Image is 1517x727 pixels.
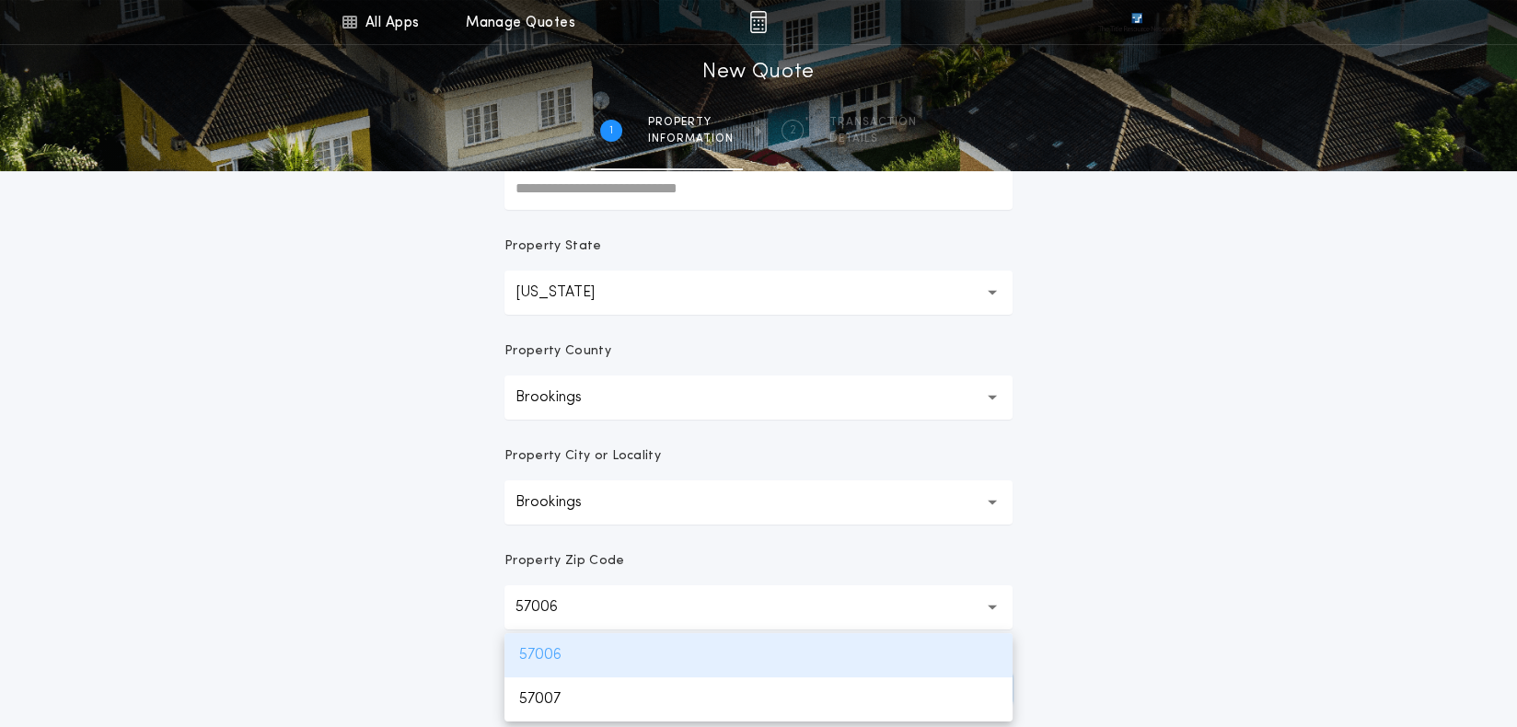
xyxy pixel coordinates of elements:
[829,115,917,130] span: Transaction
[790,123,796,138] h2: 2
[609,123,613,138] h2: 1
[504,677,1013,721] p: 57007
[1098,13,1175,31] img: vs-icon
[702,58,815,87] h1: New Quote
[504,271,1013,315] button: [US_STATE]
[504,375,1013,420] button: Brookings
[504,552,624,571] p: Property Zip Code
[504,585,1013,629] button: 57006
[515,282,624,304] p: [US_STATE]
[829,132,917,146] span: details
[504,237,601,256] p: Property State
[749,11,767,33] img: img
[504,633,1013,721] ul: 57006
[504,342,611,361] p: Property County
[515,491,611,514] p: Brookings
[504,480,1013,525] button: Brookings
[504,447,661,466] p: Property City or Locality
[515,387,611,409] p: Brookings
[648,132,734,146] span: information
[648,115,734,130] span: Property
[515,596,587,618] p: 57006
[504,633,1013,677] p: 57006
